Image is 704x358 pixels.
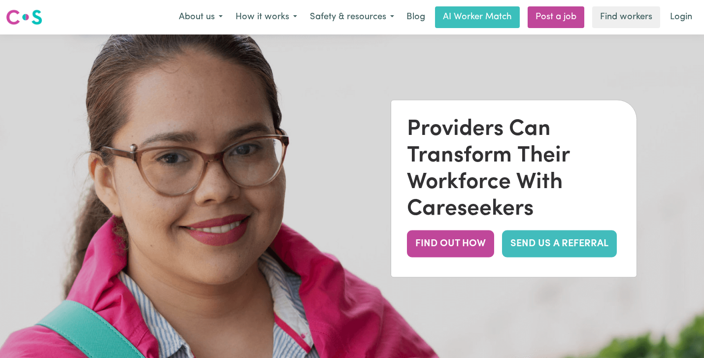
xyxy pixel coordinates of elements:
[664,6,698,28] a: Login
[528,6,584,28] a: Post a job
[592,6,660,28] a: Find workers
[303,7,401,28] button: Safety & resources
[6,6,42,29] a: Careseekers logo
[6,8,42,26] img: Careseekers logo
[435,6,520,28] a: AI Worker Match
[407,230,494,257] button: FIND OUT HOW
[172,7,229,28] button: About us
[502,230,617,257] a: SEND US A REFERRAL
[401,6,431,28] a: Blog
[665,319,696,350] iframe: Button to launch messaging window
[229,7,303,28] button: How it works
[407,116,621,222] div: Providers Can Transform Their Workforce With Careseekers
